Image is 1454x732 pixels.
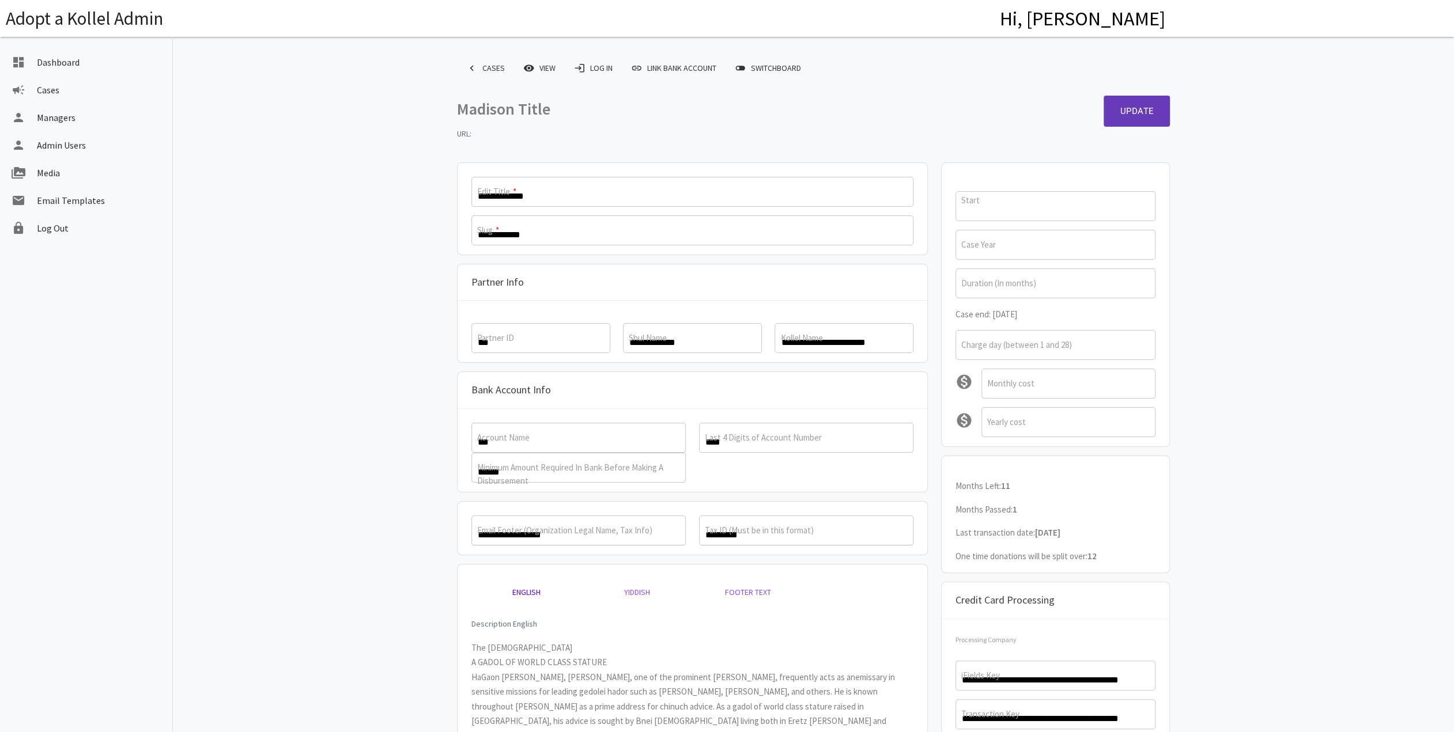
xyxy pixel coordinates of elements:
p: Last transaction date: [956,525,1156,540]
i: login [574,58,586,78]
label: Description English [471,618,537,630]
b: [DATE] [1035,527,1060,538]
strong: The [DEMOGRAPHIC_DATA] [471,642,572,653]
a: loginLog In [565,58,622,78]
i: person [12,131,25,159]
i: email [12,187,25,214]
button: Update [1104,96,1170,127]
b: 11 [1001,480,1010,491]
a: remove_red_eyeView [514,58,565,78]
b: 1 [1013,504,1017,515]
p: Case end: [DATE] [956,307,1156,322]
i: keyboard_arrow_left [466,58,478,78]
i: remove_red_eye [523,58,535,78]
p: Credit Card Processing [956,591,1055,609]
i: person [12,104,25,131]
p: Months Left: [956,479,1156,494]
a: toggle_offSwitchboard [726,58,810,78]
a: Link Bank Account [622,58,726,78]
i: perm_media [12,159,25,187]
p: Bank Account Info [471,381,551,399]
i: monetization_on [956,373,981,390]
a: English [471,578,582,606]
p: Madison Title [457,96,807,123]
i: lock [12,214,25,242]
p: One time donations will be split over: [956,549,1156,564]
strong: A GADOL OF WORLD CLASS STATURE [471,657,607,667]
span: link [631,58,643,78]
i: campaign [12,76,25,104]
a: Yiddish [582,578,693,606]
h4: Hi, [PERSON_NAME] [1000,7,1165,29]
b: 12 [1087,551,1097,562]
a: keyboard_arrow_leftCases [457,58,514,78]
label: Processing Company [956,635,1017,645]
p: Partner Info [471,274,524,291]
p: Months Passed: [956,502,1156,517]
i: dashboard [12,48,25,76]
i: monetization_on [956,412,981,429]
span: toggle_off [735,58,746,78]
a: Footer Text [693,578,803,606]
strong: URL: [457,127,471,141]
